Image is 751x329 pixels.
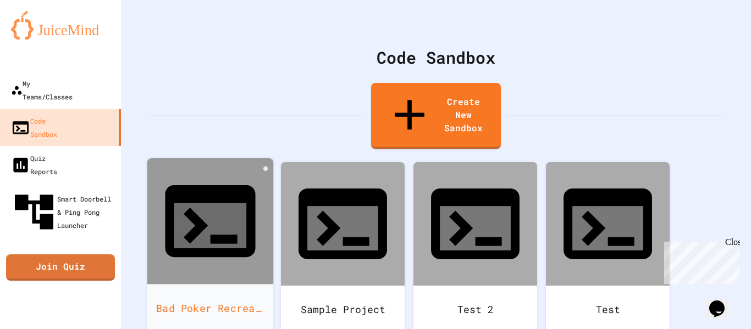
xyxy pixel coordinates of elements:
[11,11,110,40] img: logo-orange.svg
[11,189,117,235] div: Smart Doorbell & Ping Pong Launcher
[11,152,57,178] div: Quiz Reports
[6,254,115,281] a: Join Quiz
[705,285,740,318] iframe: chat widget
[11,77,73,103] div: My Teams/Classes
[4,4,76,70] div: Chat with us now!Close
[11,114,57,141] div: Code Sandbox
[148,45,724,70] div: Code Sandbox
[660,237,740,284] iframe: chat widget
[371,83,501,149] a: Create New Sandbox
